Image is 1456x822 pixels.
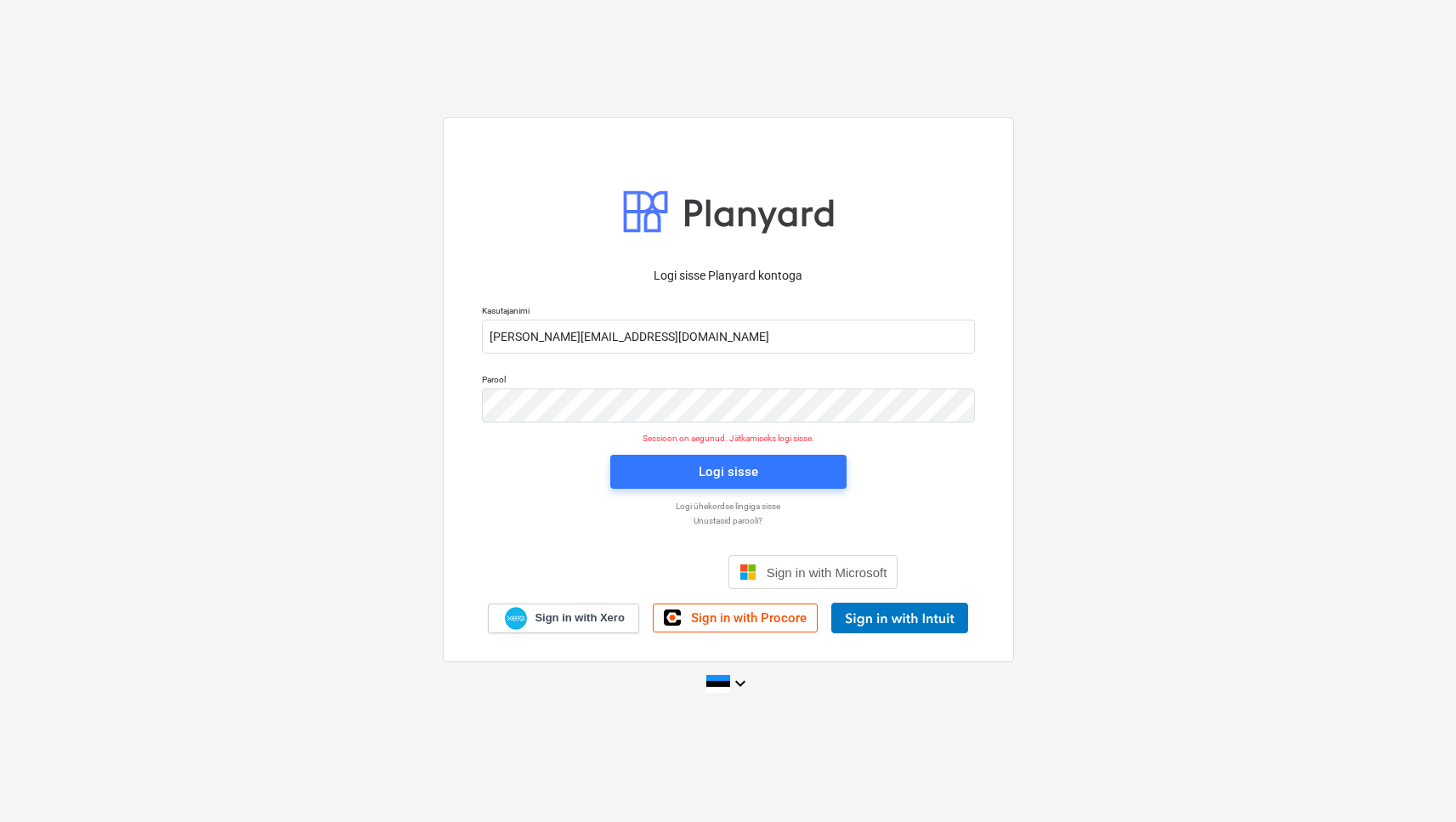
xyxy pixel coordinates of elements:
[482,305,975,320] p: Kasutajanimi
[473,501,983,512] a: Logi ühekordse lingiga sisse
[653,604,818,632] a: Sign in with Procore
[550,553,723,591] iframe: Sign in with Google Button
[739,564,756,581] img: Microsoft logo
[482,267,975,285] p: Logi sisse Planyard kontoga
[610,455,847,489] button: Logi sisse
[472,433,985,444] p: Sessioon on aegunud. Jätkamiseks logi sisse.
[488,604,639,633] a: Sign in with Xero
[1371,740,1456,822] iframe: Chat Widget
[730,673,751,694] i: keyboard_arrow_down
[767,565,887,580] span: Sign in with Microsoft
[691,610,807,626] span: Sign in with Procore
[699,461,758,483] div: Logi sisse
[535,610,624,626] span: Sign in with Xero
[482,374,975,388] p: Parool
[505,607,527,630] img: Xero logo
[482,320,975,354] input: Kasutajanimi
[473,515,983,526] a: Unustasid parooli?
